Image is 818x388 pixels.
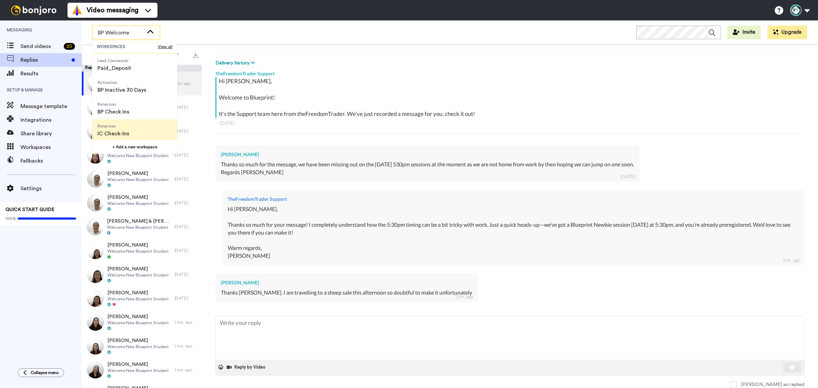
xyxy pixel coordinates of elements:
[175,224,198,229] div: [DATE]
[107,289,169,296] span: [PERSON_NAME]
[107,225,171,230] span: Welcome New Blueprint Student
[87,123,104,140] img: 63bd8de4-2766-470f-9526-aed35afaf276-thumb.jpg
[107,272,169,278] span: Welcome New Blueprint Student
[82,310,202,334] a: [PERSON_NAME]Welcome New Blueprint Student1 mo. ago
[87,194,104,211] img: 4ab665f2-fe0f-4864-9bc8-d251bb6dc807-thumb.jpg
[175,81,198,86] div: 3 hr. ago
[107,344,169,349] span: Welcome New Blueprint Student
[72,5,82,16] img: vm-color.svg
[175,272,198,277] div: [DATE]
[97,102,129,107] span: Retention
[20,116,82,124] span: Integrations
[226,362,268,372] button: Reply by Video
[20,157,82,165] span: Fallbacks
[82,215,202,239] a: [PERSON_NAME] & [PERSON_NAME]Welcome New Blueprint Student[DATE]
[456,293,473,300] div: 3 hr. ago
[92,140,177,154] button: + Add a new workspace
[82,334,202,358] a: [PERSON_NAME]Welcome New Blueprint Student1 mo. ago
[20,102,82,110] span: Message template
[97,86,146,94] span: BP Inactive 30 Days
[175,129,198,134] div: [DATE]
[175,200,198,206] div: [DATE]
[20,42,61,50] span: Send videos
[107,337,169,344] span: [PERSON_NAME]
[175,367,198,373] div: 1 mo. ago
[107,218,171,225] span: [PERSON_NAME] & [PERSON_NAME]
[175,319,198,325] div: 1 mo. ago
[107,313,169,320] span: [PERSON_NAME]
[107,320,169,326] span: Welcome New Blueprint Student
[18,368,64,377] button: Collapse menu
[107,201,169,206] span: Welcome New Blueprint Student
[82,119,202,143] a: [PERSON_NAME]Welcome New Blueprint Student[DATE]
[727,26,761,39] button: Invite
[97,64,131,72] span: Paid_Deposit
[107,153,169,159] span: Welcome New Blueprint Student
[83,45,141,64] button: All assignees
[221,289,472,297] div: Thanks [PERSON_NAME]. I am travelling to a sheep sale this afternoon so doubtful to make it unfor...
[783,257,800,264] div: 3 hr. ago
[97,80,146,85] span: Activation
[107,170,169,177] span: [PERSON_NAME]
[158,44,172,49] span: View all
[20,184,82,193] span: Settings
[97,123,129,129] span: Retention
[20,56,69,64] span: Replies
[215,59,257,67] button: Delivery history
[87,338,104,355] img: 8d1297d7-c440-493d-bc1b-b6a6449d555f-thumb.jpg
[221,151,634,158] div: [PERSON_NAME]
[107,368,169,373] span: Welcome New Blueprint Student
[82,239,202,263] a: [PERSON_NAME]Welcome New Blueprint Student[DATE]
[97,44,158,49] span: WORKSPACES
[87,99,104,116] img: 079696b2-e701-43bb-9d83-633d4a6c1252-thumb.jpg
[175,343,198,349] div: 1 mo. ago
[219,120,800,126] div: [DATE]
[87,242,104,259] img: 8fa30e65-fab7-49be-98a4-0032721ffb89-thumb.jpg
[87,5,138,15] span: Video messaging
[228,196,799,203] div: TheFreedomTrader Support
[97,108,129,116] span: BP Check Ins
[620,173,635,180] div: [DATE]
[219,77,803,118] div: Hi [PERSON_NAME], Welcome to Blueprint! It's the Support team here from theFreedomTrader. We've j...
[107,266,169,272] span: [PERSON_NAME]
[175,176,198,182] div: [DATE]
[82,65,202,72] div: Replies
[789,364,796,370] img: send-white.svg
[741,381,804,388] div: [PERSON_NAME] as replied
[64,43,75,50] div: 20
[768,26,807,39] button: Upgrade
[191,49,200,60] button: Export all results that match these filters now.
[107,194,169,201] span: [PERSON_NAME]
[215,67,804,77] div: TheFreedomTrader Support
[82,167,202,191] a: [PERSON_NAME]Welcome New Blueprint Student[DATE]
[82,72,202,95] a: [PERSON_NAME]Welcome New Blueprint Student3 hr. ago
[87,75,104,92] img: 393785d3-df27-4df7-997f-47224df94af9-thumb.jpg
[5,216,16,221] span: 100%
[107,242,169,249] span: [PERSON_NAME]
[221,279,472,286] div: [PERSON_NAME]
[98,29,143,37] span: BP Welcome
[8,5,59,15] img: bj-logo-header-white.svg
[82,143,202,167] a: [DATE][PERSON_NAME]Welcome New Blueprint Student[DATE]
[221,161,634,176] div: Thanks so much for the message, we have been missing out on the [DATE] 530pm sessions at the mome...
[175,296,198,301] div: [DATE]
[175,105,198,110] div: [DATE]
[82,95,202,119] a: [PERSON_NAME]Welcome New Blueprint Student[DATE]
[107,361,169,368] span: [PERSON_NAME]
[107,296,169,302] span: Welcome New Blueprint Student
[20,143,82,151] span: Workspaces
[87,170,104,188] img: a305ad04-656f-40b5-8826-637a09dafbfc-thumb.jpg
[31,370,59,375] span: Collapse menu
[87,290,104,307] img: 57938c73-9e1b-4022-95c3-f9c70e73cb8a-thumb.jpg
[87,314,104,331] img: 92c2e7a7-a155-4bf9-800c-cf066f9468f1-thumb.jpg
[82,286,202,310] a: [PERSON_NAME]Welcome New Blueprint Student[DATE]
[97,130,129,138] span: IC Check-Ins
[175,248,198,253] div: [DATE]
[193,53,198,58] img: export.svg
[107,249,169,254] span: Welcome New Blueprint Student
[82,263,202,286] a: [PERSON_NAME]Welcome New Blueprint Student[DATE]
[228,205,799,260] div: Hi [PERSON_NAME], Thanks so much for your message! I completely understand how the 5:30pm timing ...
[20,70,82,78] span: Results
[87,361,104,378] img: 9e8952bc-f14e-410a-ab61-902572a70883-thumb.jpg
